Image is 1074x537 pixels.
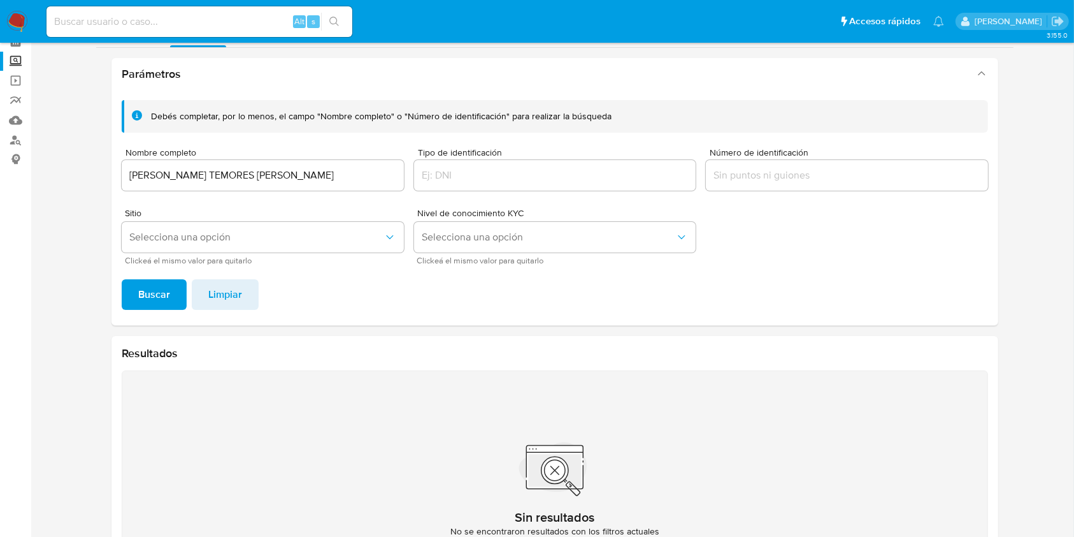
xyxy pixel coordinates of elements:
span: 3.155.0 [1047,30,1068,40]
input: Buscar usuario o caso... [47,13,352,30]
span: Alt [294,15,304,27]
span: Accesos rápidos [849,15,920,28]
a: Notificaciones [933,16,944,27]
button: search-icon [321,13,347,31]
span: s [311,15,315,27]
a: Salir [1051,15,1064,28]
p: ivonne.perezonofre@mercadolibre.com.mx [975,15,1047,27]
